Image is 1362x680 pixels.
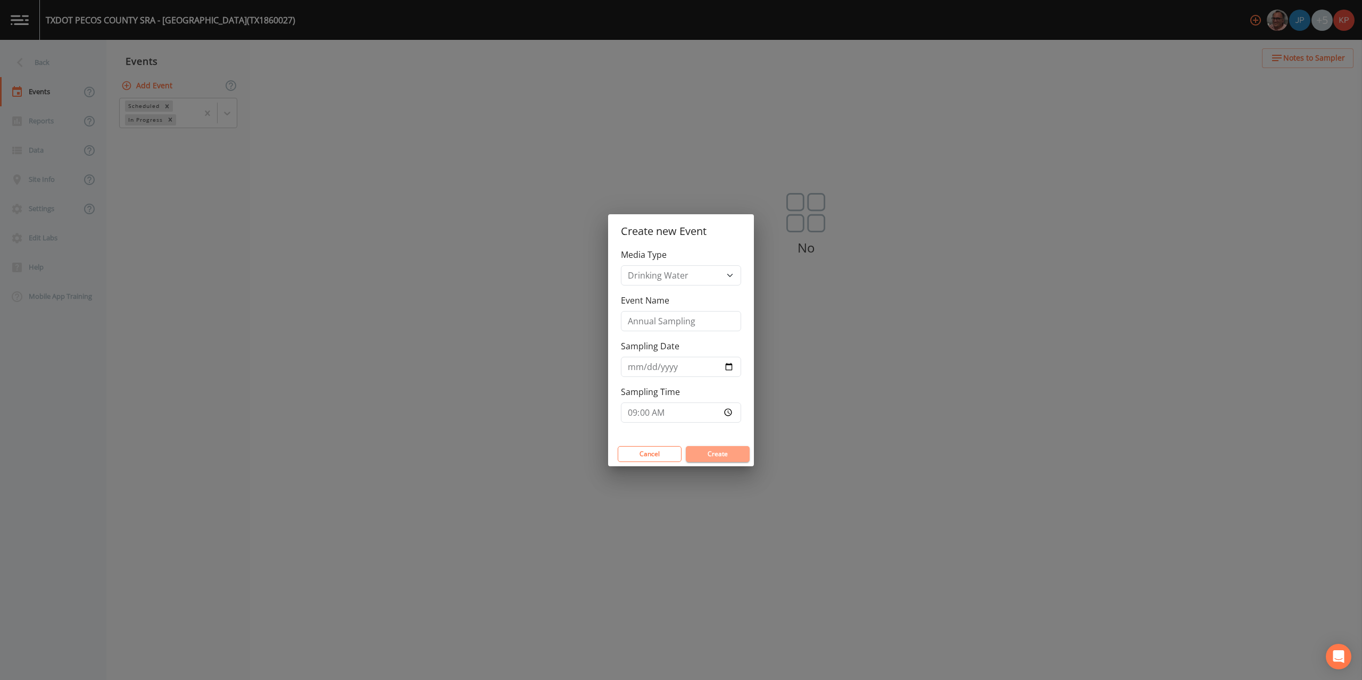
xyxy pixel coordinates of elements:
h2: Create new Event [608,214,754,248]
button: Create [686,446,750,462]
label: Media Type [621,248,667,261]
label: Sampling Time [621,385,680,398]
label: Sampling Date [621,340,679,352]
button: Cancel [618,446,682,462]
div: Open Intercom Messenger [1326,644,1351,669]
label: Event Name [621,294,669,307]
